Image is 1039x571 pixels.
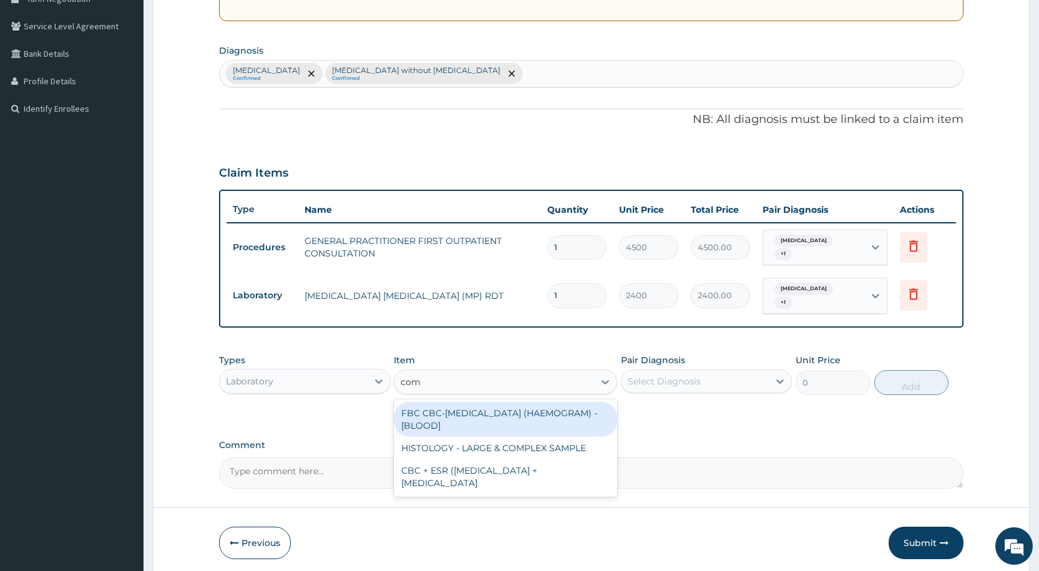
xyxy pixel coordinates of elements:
[774,248,792,260] span: + 1
[628,375,701,388] div: Select Diagnosis
[227,198,298,221] th: Type
[394,402,617,437] div: FBC CBC-[MEDICAL_DATA] (HAEMOGRAM) - [BLOOD]
[756,197,894,222] th: Pair Diagnosis
[621,354,685,366] label: Pair Diagnosis
[219,44,263,57] label: Diagnosis
[219,167,288,180] h3: Claim Items
[774,283,833,295] span: [MEDICAL_DATA]
[874,370,949,395] button: Add
[219,440,963,451] label: Comment
[72,157,172,283] span: We're online!
[613,197,685,222] th: Unit Price
[394,437,617,459] div: HISTOLOGY - LARGE & COMPLEX SAMPLE
[796,354,841,366] label: Unit Price
[219,527,291,559] button: Previous
[227,284,298,307] td: Laboratory
[298,228,541,266] td: GENERAL PRACTITIONER FIRST OUTPATIENT CONSULTATION
[332,76,500,82] small: Confirmed
[506,68,517,79] span: remove selection option
[233,66,300,76] p: [MEDICAL_DATA]
[219,355,245,366] label: Types
[685,197,756,222] th: Total Price
[227,236,298,259] td: Procedures
[233,76,300,82] small: Confirmed
[394,354,415,366] label: Item
[219,112,963,128] p: NB: All diagnosis must be linked to a claim item
[65,70,210,86] div: Chat with us now
[6,341,238,384] textarea: Type your message and hit 'Enter'
[298,197,541,222] th: Name
[774,235,833,247] span: [MEDICAL_DATA]
[332,66,500,76] p: [MEDICAL_DATA] without [MEDICAL_DATA]
[23,62,51,94] img: d_794563401_company_1708531726252_794563401
[889,527,963,559] button: Submit
[774,296,792,309] span: + 1
[205,6,235,36] div: Minimize live chat window
[306,68,317,79] span: remove selection option
[226,375,273,388] div: Laboratory
[298,283,541,308] td: [MEDICAL_DATA] [MEDICAL_DATA] (MP) RDT
[394,459,617,494] div: CBC + ESR ([MEDICAL_DATA] + [MEDICAL_DATA]
[894,197,956,222] th: Actions
[541,197,613,222] th: Quantity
